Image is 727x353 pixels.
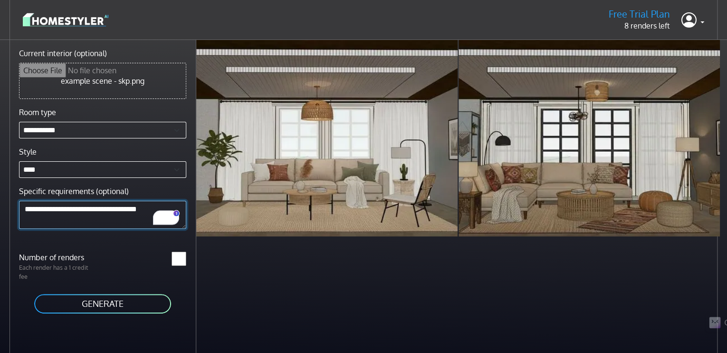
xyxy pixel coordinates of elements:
[609,8,670,20] h5: Free Trial Plan
[19,107,56,118] label: Room type
[609,20,670,31] p: 8 renders left
[19,146,37,157] label: Style
[13,252,103,263] label: Number of renders
[19,48,107,59] label: Current interior (optional)
[19,186,129,197] label: Specific requirements (optional)
[23,11,108,28] img: logo-3de290ba35641baa71223ecac5eacb59cb85b4c7fdf211dc9aaecaaee71ea2f8.svg
[13,263,103,281] p: Each render has a 1 credit fee
[33,293,172,314] button: GENERATE
[19,201,186,229] textarea: To enrich screen reader interactions, please activate Accessibility in Grammarly extension settings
